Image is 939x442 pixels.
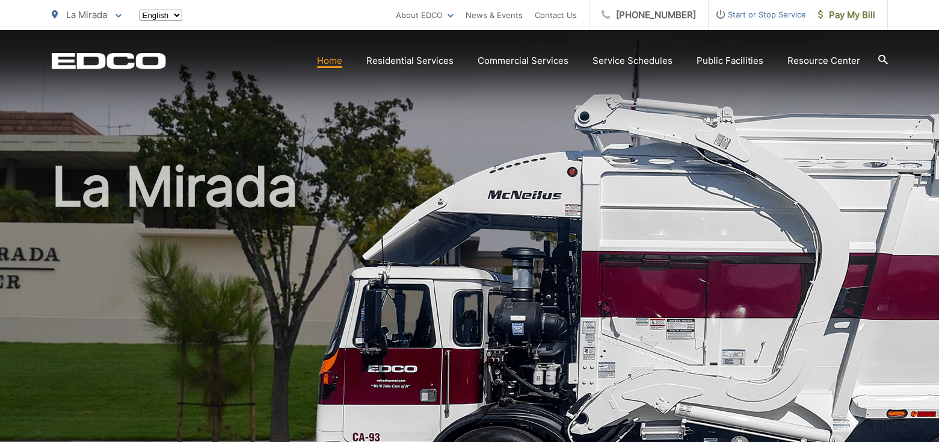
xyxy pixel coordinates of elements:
a: Residential Services [366,54,454,68]
a: Home [317,54,342,68]
a: Service Schedules [593,54,673,68]
a: EDCD logo. Return to the homepage. [52,52,166,69]
a: Contact Us [535,8,577,22]
span: La Mirada [66,9,107,20]
span: Pay My Bill [818,8,875,22]
a: News & Events [466,8,523,22]
a: About EDCO [396,8,454,22]
a: Resource Center [787,54,860,68]
a: Public Facilities [697,54,763,68]
a: Commercial Services [478,54,568,68]
select: Select a language [140,10,182,21]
